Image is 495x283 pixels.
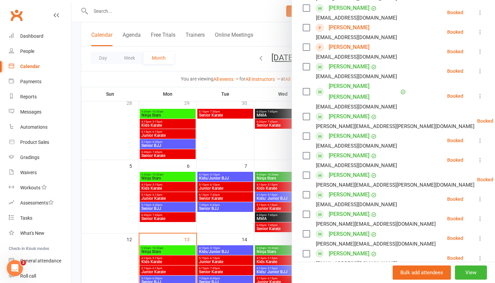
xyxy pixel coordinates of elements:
a: Messages [9,104,71,120]
div: General attendance [20,258,61,263]
iframe: Intercom live chat [7,260,23,276]
div: [EMAIL_ADDRESS][DOMAIN_NAME] [316,161,397,170]
div: Booked [447,10,463,15]
a: Reports [9,89,71,104]
div: Tasks [20,215,32,221]
a: Dashboard [9,29,71,44]
a: [PERSON_NAME] [329,248,369,259]
div: Booked [447,69,463,73]
div: Calendar [20,64,40,69]
a: [PERSON_NAME] [329,150,369,161]
div: Booked [447,138,463,143]
a: Workouts [9,180,71,195]
div: Automations [20,124,47,130]
div: Booked [477,177,493,182]
a: [PERSON_NAME] [329,209,369,220]
div: [EMAIL_ADDRESS][DOMAIN_NAME] [316,33,397,42]
a: [PERSON_NAME] [329,229,369,240]
button: View [455,265,487,280]
a: Product Sales [9,135,71,150]
div: [PERSON_NAME][EMAIL_ADDRESS][PERSON_NAME][DOMAIN_NAME] [316,181,474,189]
a: People [9,44,71,59]
div: Messages [20,109,41,115]
div: Booked [477,119,493,123]
div: Booked [447,94,463,98]
div: Booked [447,197,463,201]
a: General attendance kiosk mode [9,253,71,269]
div: [EMAIL_ADDRESS][DOMAIN_NAME] [316,72,397,81]
a: Assessments [9,195,71,211]
a: Clubworx [8,7,25,24]
div: [EMAIL_ADDRESS][DOMAIN_NAME] [316,200,397,209]
a: [PERSON_NAME] [329,61,369,72]
a: Gradings [9,150,71,165]
div: [EMAIL_ADDRESS][DOMAIN_NAME] [316,53,397,61]
div: Reports [20,94,37,99]
a: Automations [9,120,71,135]
a: Payments [9,74,71,89]
div: [PERSON_NAME][EMAIL_ADDRESS][PERSON_NAME][DOMAIN_NAME] [316,122,474,131]
div: [PERSON_NAME][EMAIL_ADDRESS][DOMAIN_NAME] [316,220,436,228]
div: [EMAIL_ADDRESS][DOMAIN_NAME] [316,13,397,22]
a: Tasks [9,211,71,226]
div: Waivers [20,170,37,175]
a: [PERSON_NAME] [329,42,369,53]
div: [EMAIL_ADDRESS][DOMAIN_NAME] [316,141,397,150]
a: [PERSON_NAME] [329,3,369,13]
div: Workouts [20,185,40,190]
div: Payments [20,79,41,84]
div: Booked [447,49,463,54]
a: [PERSON_NAME] [329,131,369,141]
a: [PERSON_NAME] [329,189,369,200]
div: [EMAIL_ADDRESS][DOMAIN_NAME] [316,102,397,111]
div: Roll call [20,273,36,279]
a: Waivers [9,165,71,180]
div: Booked [447,158,463,162]
a: [PERSON_NAME] [329,111,369,122]
div: Booked [447,216,463,221]
div: [EMAIL_ADDRESS][DOMAIN_NAME] [316,259,397,268]
div: Booked [447,30,463,34]
a: [PERSON_NAME] [329,170,369,181]
a: [PERSON_NAME] [PERSON_NAME] [329,81,399,102]
button: Bulk add attendees [393,265,451,280]
a: Calendar [9,59,71,74]
div: People [20,49,34,54]
div: Booked [447,236,463,241]
div: [PERSON_NAME][EMAIL_ADDRESS][DOMAIN_NAME] [316,240,436,248]
a: What's New [9,226,71,241]
span: 3 [21,260,26,265]
div: What's New [20,230,44,236]
div: Assessments [20,200,54,206]
div: Booked [447,256,463,260]
div: Dashboard [20,33,43,39]
div: Gradings [20,155,39,160]
div: Product Sales [20,139,49,145]
a: [PERSON_NAME] [329,22,369,33]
